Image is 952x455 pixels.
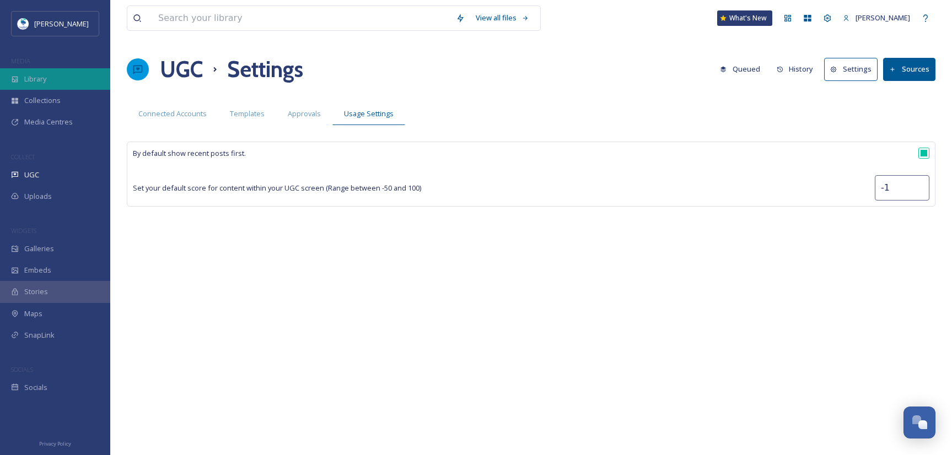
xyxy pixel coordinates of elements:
[837,7,916,29] a: [PERSON_NAME]
[24,117,73,127] span: Media Centres
[714,58,771,80] a: Queued
[138,109,207,119] span: Connected Accounts
[11,226,36,235] span: WIDGETS
[34,19,89,29] span: [PERSON_NAME]
[824,58,883,80] a: Settings
[344,109,394,119] span: Usage Settings
[903,407,935,438] button: Open Chat
[11,365,33,373] span: SOCIALS
[883,58,935,80] button: Sources
[24,286,48,297] span: Stories
[11,57,30,65] span: MEDIA
[24,170,39,180] span: UGC
[288,109,321,119] span: Approvals
[771,58,825,80] a: History
[717,10,772,26] a: What's New
[24,382,47,393] span: Socials
[153,6,450,30] input: Search your library
[230,109,265,119] span: Templates
[470,7,535,29] a: View all files
[24,308,42,319] span: Maps
[771,58,819,80] button: History
[24,330,55,340] span: SnapLink
[133,148,246,159] span: By default show recent posts first.
[227,53,303,86] h1: Settings
[24,74,46,84] span: Library
[39,440,71,447] span: Privacy Policy
[24,95,61,106] span: Collections
[39,436,71,449] a: Privacy Policy
[856,13,910,23] span: [PERSON_NAME]
[824,58,878,80] button: Settings
[160,53,203,86] a: UGC
[24,191,52,202] span: Uploads
[714,58,766,80] button: Queued
[18,18,29,29] img: download.jpeg
[24,265,51,275] span: Embeds
[11,153,35,161] span: COLLECT
[133,183,421,193] span: Set your default score for content within your UGC screen (Range between -50 and 100)
[24,243,54,254] span: Galleries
